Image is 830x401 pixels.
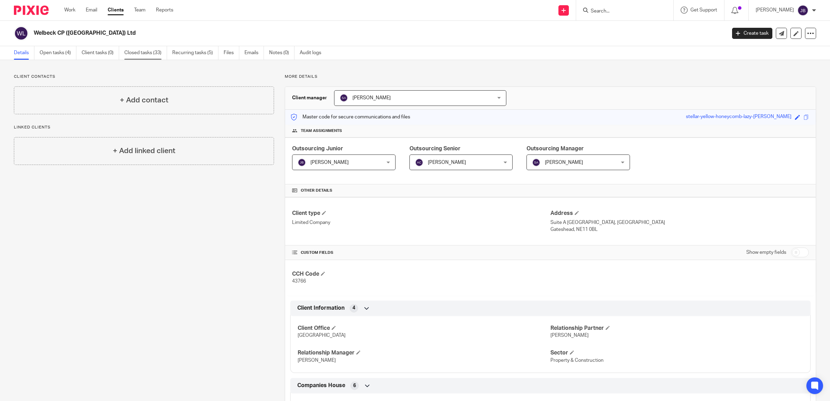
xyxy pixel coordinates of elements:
span: Outsourcing Manager [526,146,584,151]
h4: + Add contact [120,95,168,106]
a: Work [64,7,75,14]
h4: Client type [292,210,550,217]
a: Open tasks (4) [40,46,76,60]
h4: CUSTOM FIELDS [292,250,550,256]
a: Create task [732,28,772,39]
span: Team assignments [301,128,342,134]
img: svg%3E [797,5,808,16]
p: More details [285,74,816,80]
h3: Client manager [292,94,327,101]
img: Pixie [14,6,49,15]
span: [PERSON_NAME] [310,160,349,165]
a: Email [86,7,97,14]
h4: Sector [550,349,803,357]
h4: Relationship Partner [550,325,803,332]
img: svg%3E [298,158,306,167]
p: Gateshead, NE11 0BL [550,226,809,233]
h4: + Add linked client [113,145,175,156]
a: Reports [156,7,173,14]
h2: Welbeck CP ([GEOGRAPHIC_DATA]) Ltd [34,30,584,37]
img: svg%3E [340,94,348,102]
span: Other details [301,188,332,193]
span: Outsourcing Senior [409,146,460,151]
span: [PERSON_NAME] [545,160,583,165]
p: Suite A [GEOGRAPHIC_DATA], [GEOGRAPHIC_DATA] [550,219,809,226]
a: Emails [244,46,264,60]
a: Team [134,7,146,14]
a: Notes (0) [269,46,294,60]
span: [PERSON_NAME] [550,333,589,338]
a: Files [224,46,239,60]
a: Details [14,46,34,60]
span: [PERSON_NAME] [352,95,391,100]
span: [PERSON_NAME] [428,160,466,165]
img: svg%3E [14,26,28,41]
span: [GEOGRAPHIC_DATA] [298,333,346,338]
h4: CCH Code [292,270,550,278]
span: Companies House [297,382,345,389]
span: 6 [353,382,356,389]
a: Client tasks (0) [82,46,119,60]
a: Clients [108,7,124,14]
p: Limited Company [292,219,550,226]
span: Client Information [297,304,345,312]
span: Property & Construction [550,358,604,363]
label: Show empty fields [746,249,786,256]
span: [PERSON_NAME] [298,358,336,363]
img: svg%3E [415,158,423,167]
span: 43766 [292,279,306,284]
a: Recurring tasks (5) [172,46,218,60]
p: [PERSON_NAME] [756,7,794,14]
p: Linked clients [14,125,274,130]
span: 4 [352,304,355,311]
span: Get Support [690,8,717,12]
input: Search [590,8,653,15]
div: stellar-yellow-honeycomb-lazy-[PERSON_NAME] [686,113,791,121]
h4: Client Office [298,325,550,332]
a: Closed tasks (33) [124,46,167,60]
span: Outsourcing Junior [292,146,343,151]
p: Master code for secure communications and files [290,114,410,120]
h4: Address [550,210,809,217]
img: svg%3E [532,158,540,167]
a: Audit logs [300,46,326,60]
p: Client contacts [14,74,274,80]
h4: Relationship Manager [298,349,550,357]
